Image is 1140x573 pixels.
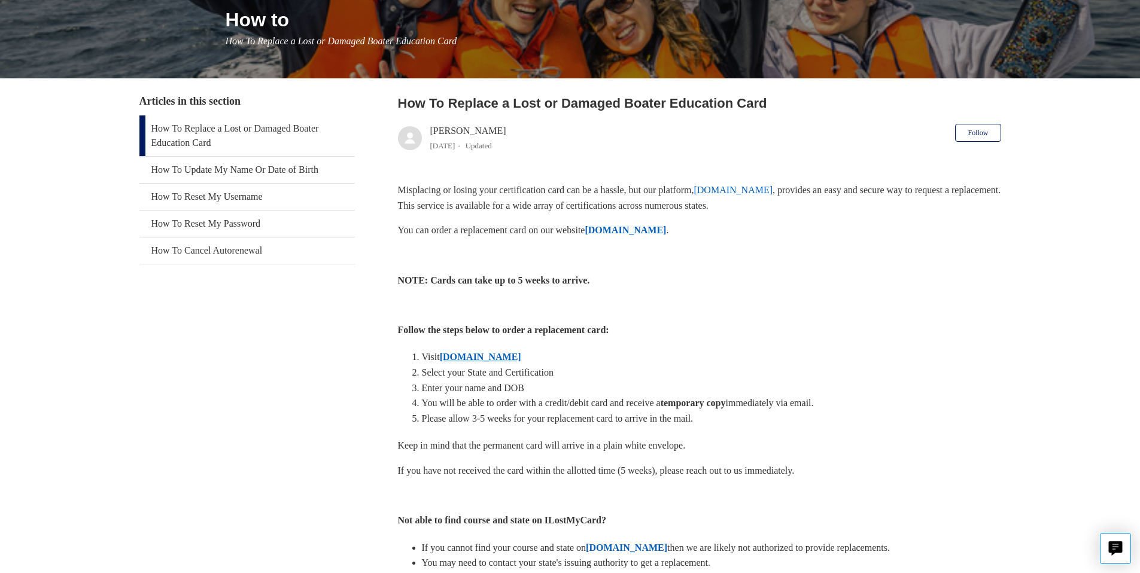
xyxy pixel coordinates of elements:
[398,275,590,285] strong: NOTE: Cards can take up to 5 weeks to arrive.
[667,542,890,553] span: then we are likely not authorized to provide replacements.
[422,352,440,362] span: Visit
[586,542,667,553] a: [DOMAIN_NAME]
[430,141,455,150] time: 04/08/2025, 12:48
[1100,533,1131,564] button: Live chat
[430,124,506,153] div: [PERSON_NAME]
[585,225,666,235] a: [DOMAIN_NAME]
[139,237,355,264] a: How To Cancel Autorenewal
[139,184,355,210] a: How To Reset My Username
[466,141,492,150] li: Updated
[440,352,521,362] a: [DOMAIN_NAME]
[422,398,814,408] span: You will be able to order with a credit/debit card and receive a immediately via email.
[139,157,355,183] a: How To Update My Name Or Date of Birth
[398,182,1001,213] p: Misplacing or losing your certification card can be a hassle, but our platform, , provides an eas...
[398,93,1001,113] h2: How To Replace a Lost or Damaged Boater Education Card
[398,465,795,476] span: If you have not received the card within the allotted time (5 weeks), please reach out to us imme...
[666,225,668,235] span: .
[139,115,355,156] a: How To Replace a Lost or Damaged Boater Education Card
[398,440,686,450] span: Keep in mind that the permanent card will arrive in a plain white envelope.
[694,185,773,195] a: [DOMAIN_NAME]
[226,5,1001,34] h1: How to
[398,325,609,335] strong: Follow the steps below to order a replacement card:
[955,124,1001,142] button: Follow Article
[661,398,726,408] strong: temporary copy
[226,36,457,46] span: How To Replace a Lost or Damaged Boater Education Card
[139,211,355,237] a: How To Reset My Password
[398,225,585,235] span: You can order a replacement card on our website
[422,367,554,377] span: Select your State and Certification
[422,383,525,393] span: Enter your name and DOB
[139,95,241,107] span: Articles in this section
[422,413,694,423] span: Please allow 3-5 weeks for your replacement card to arrive in the mail.
[398,515,606,525] strong: Not able to find course and state on ILostMyCard?
[422,557,710,568] span: You may need to contact your state's issuing authority to get a replacement.
[422,542,586,553] span: If you cannot find your course and state on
